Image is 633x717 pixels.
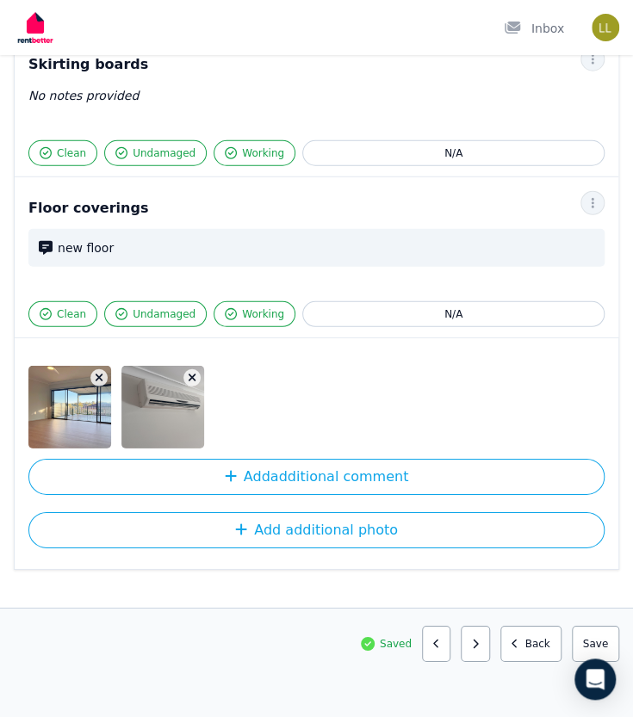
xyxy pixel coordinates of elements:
[28,366,139,448] img: family all.jpg
[28,512,605,548] button: Add additional photo
[14,6,57,49] img: RentBetter
[57,146,86,160] span: Clean
[28,140,97,166] button: Clean
[28,198,605,219] div: Floor coverings
[121,366,232,448] img: Family room aircom.jpg
[133,146,195,160] span: Undamaged
[214,140,295,166] button: Working
[574,658,616,700] div: Open Intercom Messenger
[28,459,605,495] button: Addadditional comment
[504,20,564,37] div: Inbox
[592,14,619,41] img: Lillian Li
[133,307,195,321] span: Undamaged
[58,239,594,257] span: new floor
[104,301,207,327] button: Undamaged
[242,307,284,321] span: Working
[57,307,86,321] span: Clean
[28,54,605,75] div: Skirting boards
[28,301,97,327] button: Clean
[104,140,207,166] button: Undamaged
[242,146,284,160] span: Working
[214,301,295,327] button: Working
[500,626,562,662] button: Back
[302,301,605,327] button: N/A
[572,626,619,662] button: Save
[380,637,412,651] span: Saved
[302,140,605,166] button: N/A
[28,89,139,102] span: No notes provided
